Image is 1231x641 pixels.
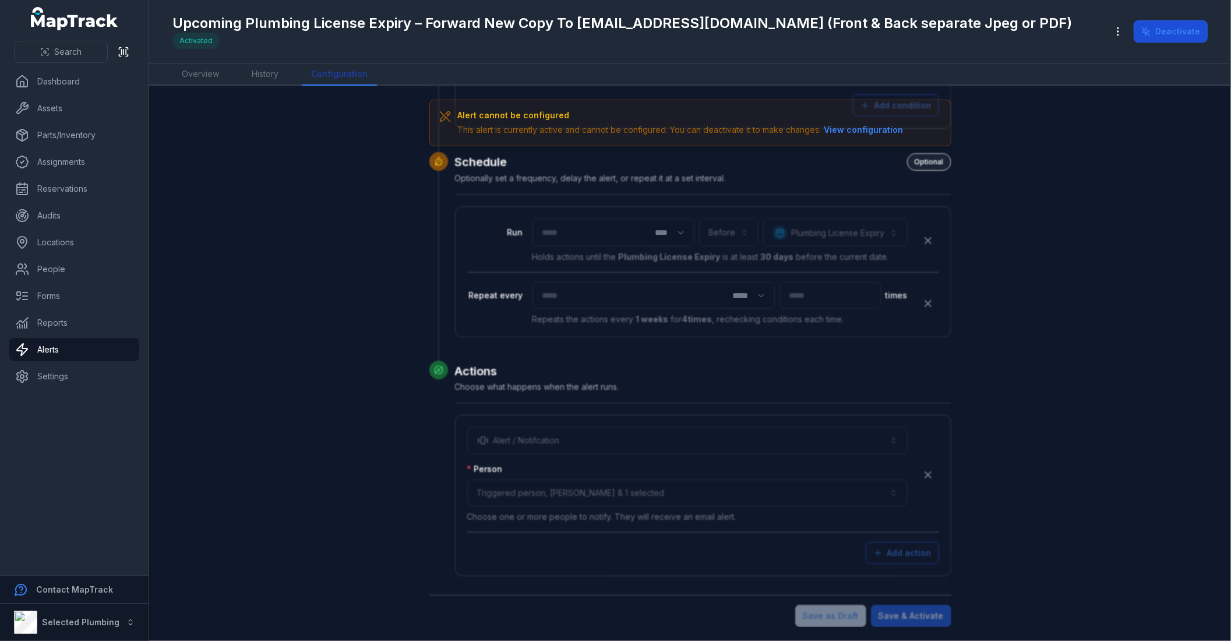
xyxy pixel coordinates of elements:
[14,41,108,63] button: Search
[31,7,118,30] a: MapTrack
[458,124,907,136] div: This alert is currently active and cannot be configured. You can deactivate it to make changes.
[242,64,288,86] a: History
[821,124,907,136] button: View configuration
[9,97,139,120] a: Assets
[42,617,119,627] strong: Selected Plumbing
[458,110,907,121] h3: Alert cannot be configured
[9,177,139,200] a: Reservations
[9,70,139,93] a: Dashboard
[172,14,1072,33] h1: Upcoming Plumbing License Expiry – Forward New Copy To [EMAIL_ADDRESS][DOMAIN_NAME] (Front & Back...
[302,64,377,86] a: Configuration
[9,124,139,147] a: Parts/Inventory
[9,204,139,227] a: Audits
[1134,20,1208,43] button: Deactivate
[9,284,139,308] a: Forms
[9,258,139,281] a: People
[9,311,139,334] a: Reports
[172,33,220,49] div: Activated
[9,338,139,361] a: Alerts
[9,150,139,174] a: Assignments
[9,365,139,388] a: Settings
[54,46,82,58] span: Search
[9,231,139,254] a: Locations
[172,64,228,86] a: Overview
[36,584,113,594] strong: Contact MapTrack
